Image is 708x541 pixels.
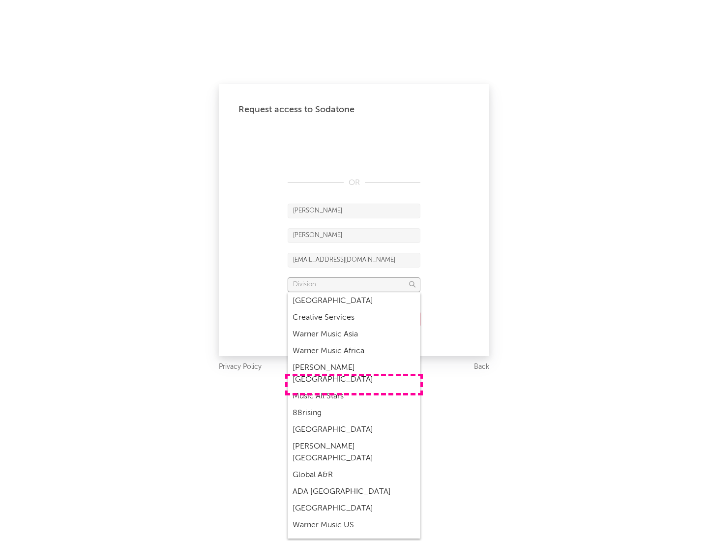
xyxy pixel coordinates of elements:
[288,253,420,268] input: Email
[474,361,489,373] a: Back
[288,438,420,467] div: [PERSON_NAME] [GEOGRAPHIC_DATA]
[288,177,420,189] div: OR
[288,293,420,309] div: [GEOGRAPHIC_DATA]
[288,309,420,326] div: Creative Services
[288,467,420,483] div: Global A&R
[288,204,420,218] input: First Name
[288,343,420,360] div: Warner Music Africa
[288,405,420,421] div: 88rising
[288,360,420,388] div: [PERSON_NAME] [GEOGRAPHIC_DATA]
[288,277,420,292] input: Division
[219,361,262,373] a: Privacy Policy
[288,228,420,243] input: Last Name
[288,500,420,517] div: [GEOGRAPHIC_DATA]
[288,388,420,405] div: Music All Stars
[288,326,420,343] div: Warner Music Asia
[238,104,470,116] div: Request access to Sodatone
[288,421,420,438] div: [GEOGRAPHIC_DATA]
[288,517,420,534] div: Warner Music US
[288,483,420,500] div: ADA [GEOGRAPHIC_DATA]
